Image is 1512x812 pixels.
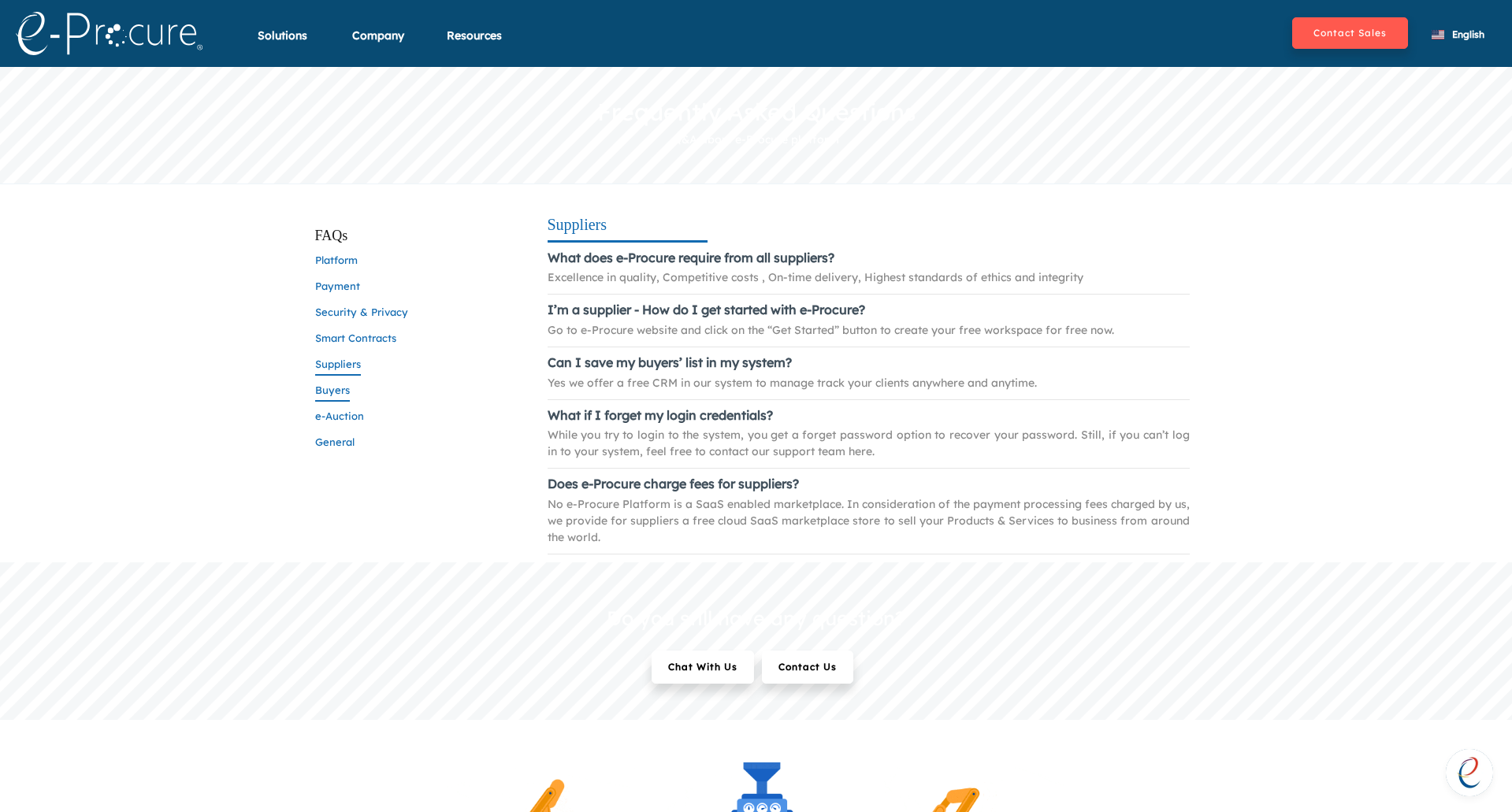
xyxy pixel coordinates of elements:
[548,496,1190,546] p: No e-Procure Platform is a SaaS enabled marketplace. In consideration of the payment processing f...
[258,28,307,63] div: Solutions
[548,476,1190,492] h1: Does e-Procure charge fees for suppliers?
[548,322,1190,339] p: Go to e-Procure website and click on the “Get Started” button to create your free workspace for f...
[1452,28,1484,40] span: English
[447,28,502,63] div: Resources
[548,302,1190,318] h1: I’m a supplier - How do I get started with e-Procure?
[315,410,364,422] span: e-Auction
[652,651,754,684] button: Chat With Us
[315,228,524,244] div: FAQs
[548,250,1190,266] h1: What does e-Procure require from all suppliers?
[548,355,1190,371] h1: Can I save my buyers’ list in my system?
[16,12,202,55] img: logo
[548,213,708,243] div: Suppliers
[548,375,1190,391] p: Yes we offer a free CRM in our system to manage track your clients anywhere and anytime.
[548,269,1190,286] p: Excellence in quality, Competitive costs , On-time delivery, Highest standards of ethics and inte...
[1292,17,1408,49] button: Contact Sales
[315,280,360,292] span: Payment
[548,408,1190,424] h1: What if I forget my login credentials?
[315,254,358,266] span: Platform
[352,28,404,63] div: Company
[315,384,350,402] span: Buyers
[548,427,1190,460] p: While you try to login to the system, you get a forget password option to recover your password. ...
[597,99,916,125] h1: Frequently Asked Questions
[315,436,355,448] span: General
[762,651,853,684] button: Contact Us
[315,358,361,376] span: Suppliers
[315,332,396,344] span: Smart Contracts
[1446,749,1493,796] div: Open chat
[762,659,861,673] a: Contact Us
[315,306,408,318] span: Security & Privacy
